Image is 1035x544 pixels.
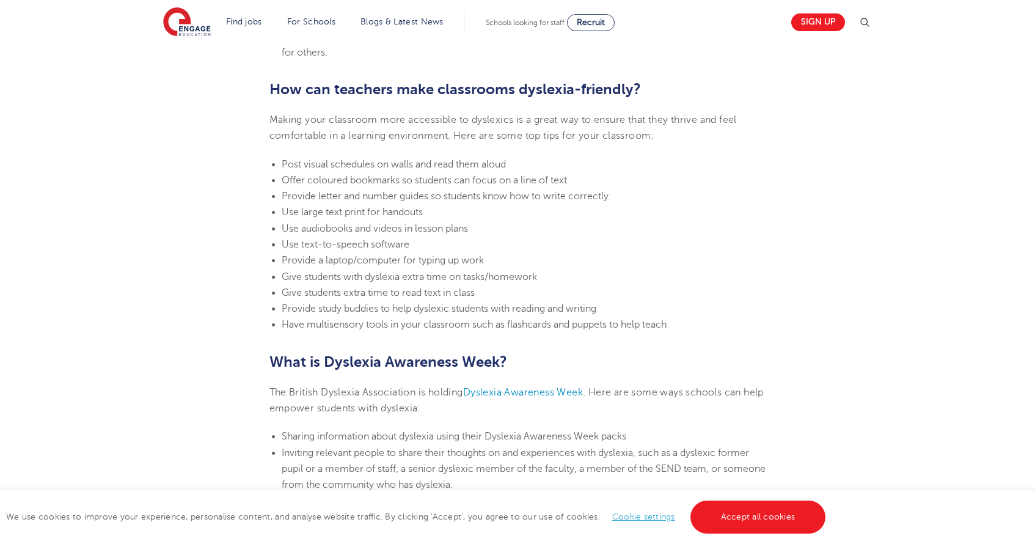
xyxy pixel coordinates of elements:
[612,512,675,521] a: Cookie settings
[282,207,423,218] span: Use large text print for handouts
[6,512,828,521] span: We use cookies to improve your experience, personalise content, and analyse website traffic. By c...
[282,431,626,442] span: Sharing information about dyslexia using their Dyslexia Awareness Week packs
[690,501,826,534] a: Accept all cookies
[282,303,596,314] span: Provide study buddies to help dyslexic students with reading and writing
[282,175,567,186] span: Offer coloured bookmarks so students can focus on a line of text
[282,287,475,298] span: Give students extra time to read text in class
[282,447,766,491] span: Inviting relevant people to share their thoughts on and experiences with dyslexia, such as a dysl...
[269,353,507,370] b: What is Dyslexia Awareness Week?
[287,17,335,26] a: For Schools
[226,17,262,26] a: Find jobs
[282,223,468,234] span: Use audiobooks and videos in lesson plans
[282,271,537,282] span: Give students with dyslexia extra time on tasks/homework
[360,17,444,26] a: Blogs & Latest News
[269,81,641,98] b: How can teachers make classrooms dyslexia-friendly?
[269,387,463,398] span: The British Dyslexia Association is holding
[269,387,764,414] span: . Here are some ways schools can help empower students with dyslexia:
[567,14,615,31] a: Recruit
[282,255,484,266] span: Provide a laptop/computer for typing up work
[577,18,605,27] span: Recruit
[791,13,845,31] a: Sign up
[486,18,565,27] span: Schools looking for staff
[463,387,583,398] a: Dyslexia Awareness Week
[282,239,409,250] span: Use text-to-speech software
[269,114,737,141] span: Making your classroom more accessible to dyslexics is a great way to ensure that they thrive and ...
[282,191,609,202] span: Provide letter and number guides so students know how to write correctly
[282,15,765,58] span: meet regularly with parents to discuss how their child is doing in school and ask about any strat...
[282,319,667,330] span: Have multisensory tools in your classroom such as flashcards and puppets to help teach
[163,7,211,38] img: Engage Education
[282,159,506,170] span: Post visual schedules on walls and read them aloud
